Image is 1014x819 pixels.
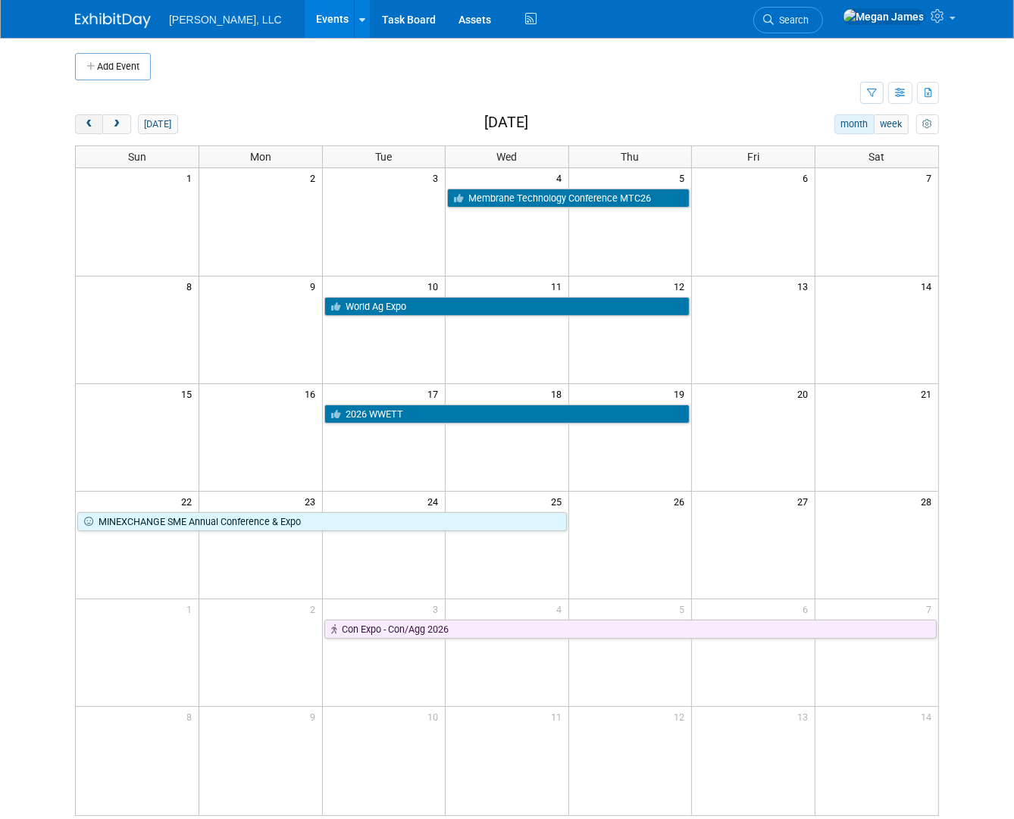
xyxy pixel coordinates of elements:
[431,168,445,187] span: 3
[185,168,199,187] span: 1
[678,168,691,187] span: 5
[868,151,884,163] span: Sat
[919,277,938,295] span: 14
[796,384,815,403] span: 20
[324,620,937,639] a: Con Expo - Con/Agg 2026
[555,168,568,187] span: 4
[375,151,392,163] span: Tue
[250,151,271,163] span: Mon
[308,707,322,726] span: 9
[925,168,938,187] span: 7
[549,707,568,726] span: 11
[796,277,815,295] span: 13
[834,114,875,134] button: month
[102,114,130,134] button: next
[308,277,322,295] span: 9
[169,14,282,26] span: [PERSON_NAME], LLC
[774,14,809,26] span: Search
[555,599,568,618] span: 4
[426,384,445,403] span: 17
[77,512,567,532] a: MINEXCHANGE SME Annual Conference & Expo
[801,168,815,187] span: 6
[796,707,815,726] span: 13
[874,114,909,134] button: week
[621,151,640,163] span: Thu
[678,599,691,618] span: 5
[753,7,823,33] a: Search
[747,151,759,163] span: Fri
[672,707,691,726] span: 12
[484,114,528,131] h2: [DATE]
[308,168,322,187] span: 2
[426,492,445,511] span: 24
[549,492,568,511] span: 25
[549,384,568,403] span: 18
[801,599,815,618] span: 6
[185,707,199,726] span: 8
[185,599,199,618] span: 1
[672,492,691,511] span: 26
[426,277,445,295] span: 10
[180,492,199,511] span: 22
[672,384,691,403] span: 19
[843,8,925,25] img: Megan James
[922,120,932,130] i: Personalize Calendar
[925,599,938,618] span: 7
[426,707,445,726] span: 10
[916,114,939,134] button: myCustomButton
[138,114,178,134] button: [DATE]
[75,53,151,80] button: Add Event
[75,13,151,28] img: ExhibitDay
[549,277,568,295] span: 11
[919,492,938,511] span: 28
[303,384,322,403] span: 16
[128,151,146,163] span: Sun
[324,405,690,424] a: 2026 WWETT
[919,384,938,403] span: 21
[324,297,690,317] a: World Ag Expo
[796,492,815,511] span: 27
[303,492,322,511] span: 23
[672,277,691,295] span: 12
[180,384,199,403] span: 15
[185,277,199,295] span: 8
[308,599,322,618] span: 2
[496,151,517,163] span: Wed
[919,707,938,726] span: 14
[431,599,445,618] span: 3
[75,114,103,134] button: prev
[447,189,690,208] a: Membrane Technology Conference MTC26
